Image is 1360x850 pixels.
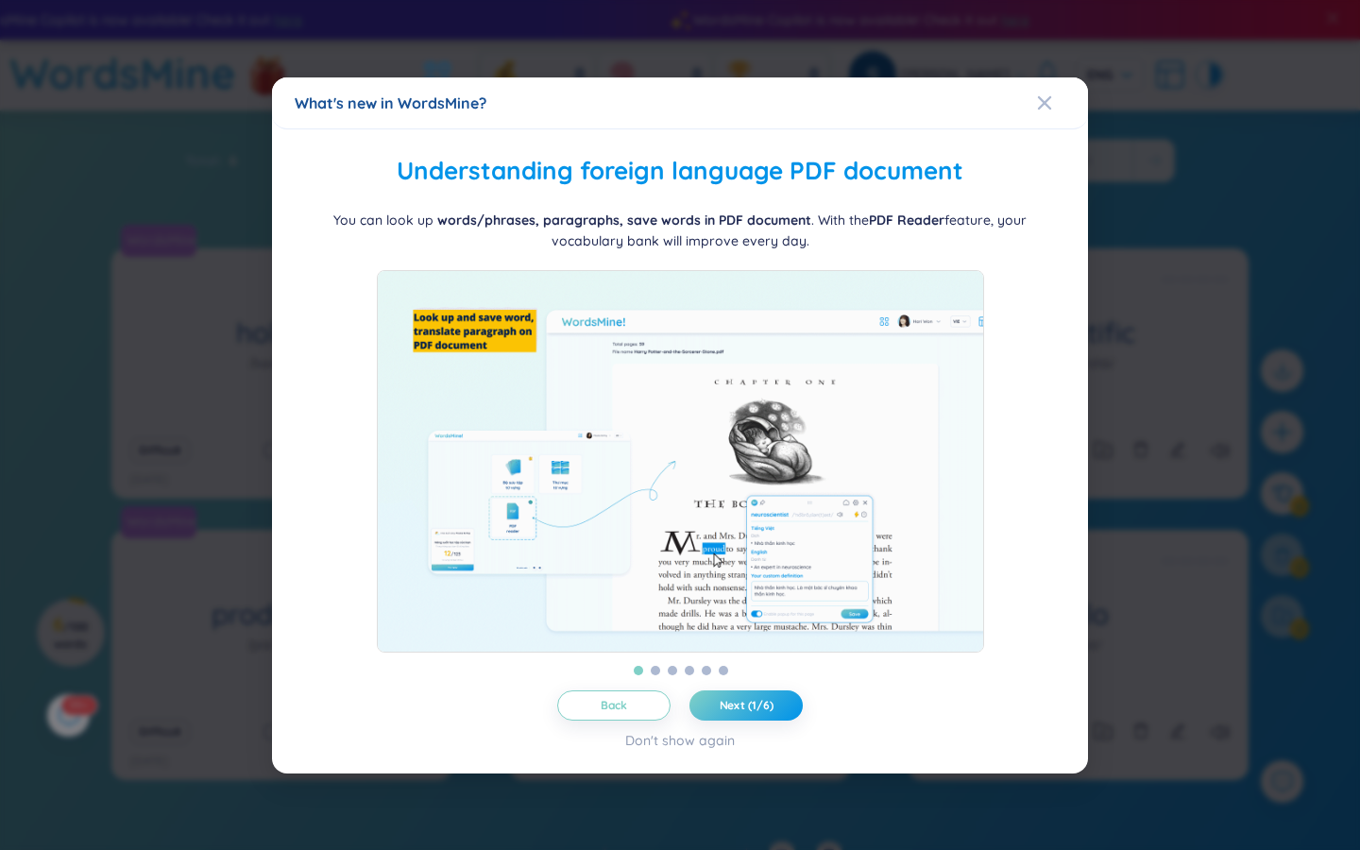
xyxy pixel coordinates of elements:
[295,152,1065,191] h2: Understanding foreign language PDF document
[625,729,735,750] div: Don't show again
[689,689,803,720] button: Next (1/6)
[719,665,728,674] button: 6
[720,697,773,712] span: Next (1/6)
[1037,77,1088,128] button: Close
[685,665,694,674] button: 4
[437,211,811,228] b: words/phrases, paragraphs, save words in PDF document
[634,665,643,674] button: 1
[668,665,677,674] button: 3
[702,665,711,674] button: 5
[651,665,660,674] button: 2
[557,689,671,720] button: Back
[295,93,1065,113] div: What's new in WordsMine?
[601,697,628,712] span: Back
[869,211,944,228] b: PDF Reader
[333,211,1027,248] span: You can look up . With the feature, your vocabulary bank will improve every day.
